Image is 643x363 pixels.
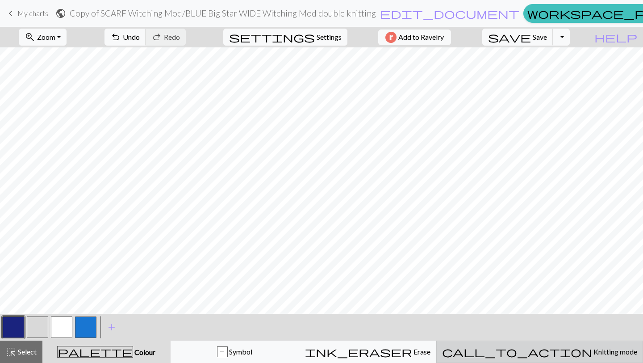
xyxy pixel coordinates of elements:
span: Knitting mode [592,347,637,356]
span: settings [229,31,315,43]
h2: Copy of SCARF Witching Mod / BLUE Big Star WIDE Witching Mod double knitting [70,8,376,18]
span: palette [58,346,133,358]
span: Colour [133,348,155,356]
span: undo [110,31,121,43]
button: Undo [104,29,146,46]
span: ink_eraser [305,346,412,358]
button: Knitting mode [436,341,643,363]
span: help [594,31,637,43]
span: call_to_action [442,346,592,358]
button: Add to Ravelry [378,30,451,45]
button: Zoom [19,29,67,46]
img: Ravelry [385,32,397,43]
span: Save [533,33,547,41]
span: Zoom [37,33,55,41]
button: SettingsSettings [223,29,347,46]
span: zoom_in [25,31,35,43]
a: My charts [5,6,48,21]
span: add [106,321,117,333]
span: Settings [317,32,342,42]
span: Add to Ravelry [398,32,444,43]
div: P [217,347,227,358]
i: Settings [229,32,315,42]
span: highlight_alt [6,346,17,358]
span: Symbol [228,347,252,356]
span: My charts [17,9,48,17]
span: public [55,7,66,20]
span: Erase [412,347,430,356]
button: Colour [42,341,171,363]
span: keyboard_arrow_left [5,7,16,20]
button: Save [482,29,553,46]
button: Erase [299,341,436,363]
span: edit_document [380,7,519,20]
span: Undo [123,33,140,41]
button: P Symbol [171,341,299,363]
span: Select [17,347,37,356]
span: save [488,31,531,43]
